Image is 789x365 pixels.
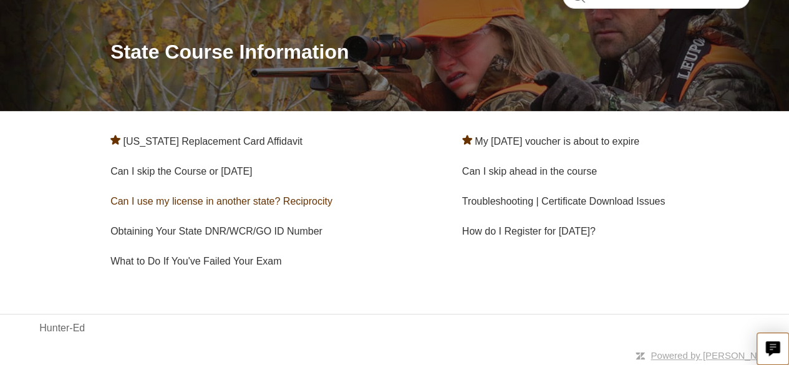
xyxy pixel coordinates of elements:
[39,321,85,336] a: Hunter-Ed
[757,333,789,365] button: Live chat
[462,166,597,177] a: Can I skip ahead in the course
[462,135,472,145] svg: Promoted article
[110,135,120,145] svg: Promoted article
[110,196,332,207] a: Can I use my license in another state? Reciprocity
[462,196,666,207] a: Troubleshooting | Certificate Download Issues
[110,37,750,67] h1: State Course Information
[651,350,780,361] a: Powered by [PERSON_NAME]
[475,136,639,147] a: My [DATE] voucher is about to expire
[123,136,303,147] a: [US_STATE] Replacement Card Affidavit
[110,256,281,266] a: What to Do If You've Failed Your Exam
[462,226,596,236] a: How do I Register for [DATE]?
[110,226,322,236] a: Obtaining Your State DNR/WCR/GO ID Number
[110,166,252,177] a: Can I skip the Course or [DATE]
